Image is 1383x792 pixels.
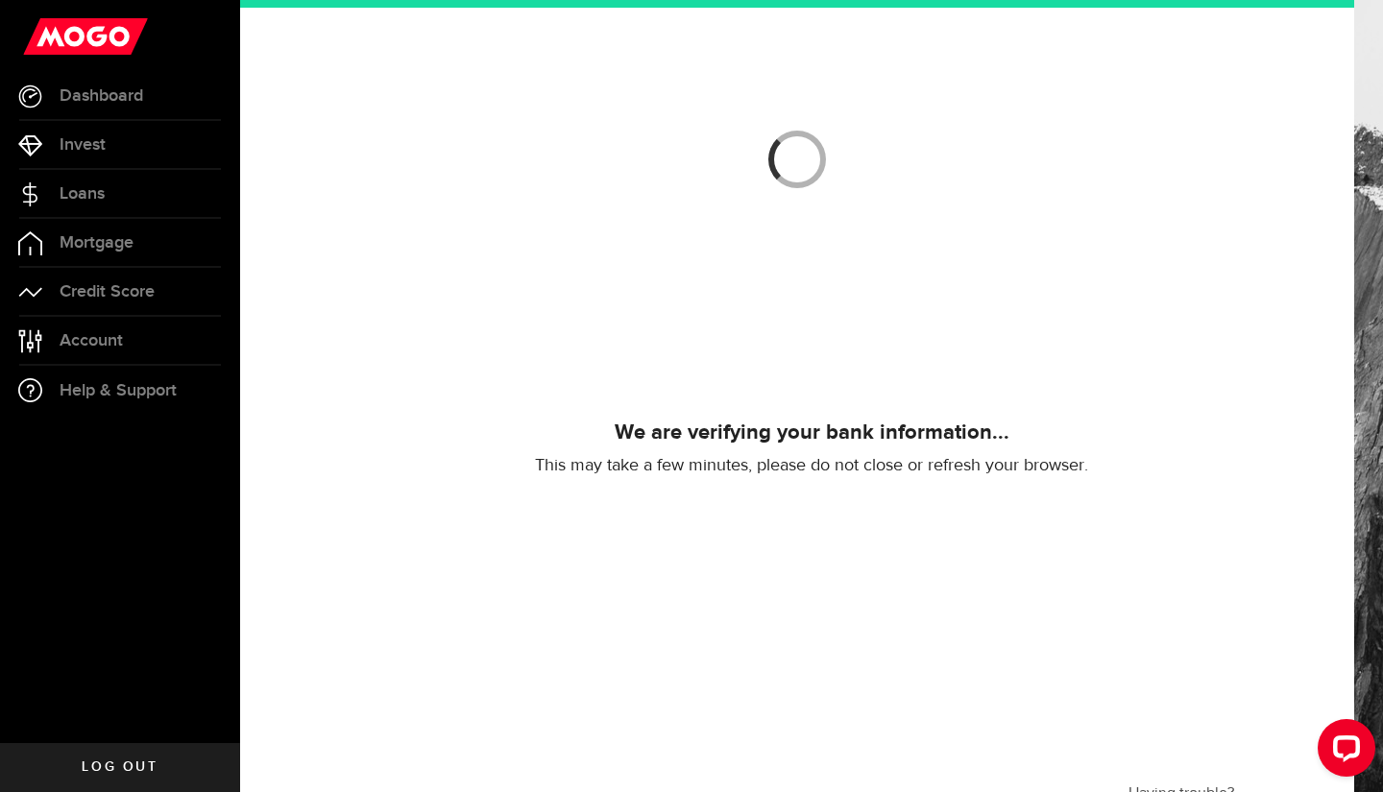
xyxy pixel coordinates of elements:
span: Account [60,332,123,349]
h4: We are verifying your bank information... [360,420,1263,446]
span: Loans [60,185,105,203]
span: Log out [82,760,158,774]
span: Credit Score [60,283,155,300]
iframe: LiveChat chat widget [1302,711,1383,792]
span: Invest [60,136,106,154]
span: Mortgage [60,234,133,252]
span: Dashboard [60,87,143,105]
p: This may take a few minutes, please do not close or refresh your browser. [360,454,1263,477]
span: Help & Support [60,382,177,399]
